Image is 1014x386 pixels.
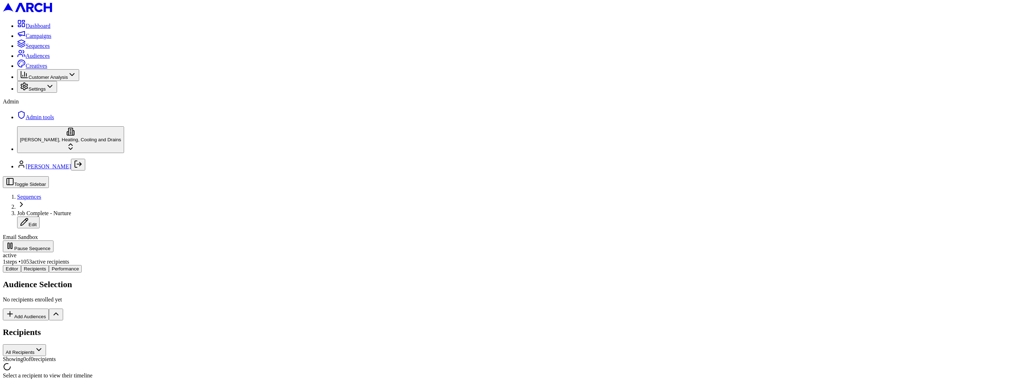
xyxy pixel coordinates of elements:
span: Job Complete - Nurture [17,210,71,216]
button: [PERSON_NAME], Heating, Cooling and Drains [17,126,124,153]
button: Recipients [21,265,49,273]
h2: Audience Selection [3,280,1011,289]
a: Sequences [17,194,41,200]
a: [PERSON_NAME] [26,163,71,169]
button: Pause Sequence [3,240,53,252]
div: Admin [3,98,1011,105]
span: Customer Analysis [29,75,68,80]
div: active [3,252,1011,259]
a: Admin tools [17,114,54,120]
span: Admin tools [26,114,54,120]
span: 1 steps • 1053 active recipients [3,259,69,265]
span: Edit [29,222,37,227]
span: Sequences [26,43,50,49]
a: Audiences [17,53,50,59]
button: Editor [3,265,21,273]
button: Edit [17,217,40,228]
a: Dashboard [17,23,50,29]
button: Performance [49,265,82,273]
p: No recipients enrolled yet [3,296,1011,303]
span: Creatives [26,63,47,69]
div: Showing 0 of 0 recipients [3,356,1011,362]
nav: breadcrumb [3,194,1011,228]
div: Email Sandbox [3,234,1011,240]
span: Settings [29,86,46,92]
span: Dashboard [26,23,50,29]
div: Select a recipient to view their timeline [3,372,1011,379]
a: Campaigns [17,33,51,39]
span: [PERSON_NAME], Heating, Cooling and Drains [20,137,121,142]
button: Toggle Sidebar [3,176,49,188]
button: Log out [71,159,85,171]
button: Settings [17,81,57,93]
a: Creatives [17,63,47,69]
span: Campaigns [26,33,51,39]
span: Audiences [26,53,50,59]
button: Customer Analysis [17,69,79,81]
a: Sequences [17,43,50,49]
button: Add Audiences [3,309,49,320]
h2: Recipients [3,327,1011,337]
span: Toggle Sidebar [14,182,46,187]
